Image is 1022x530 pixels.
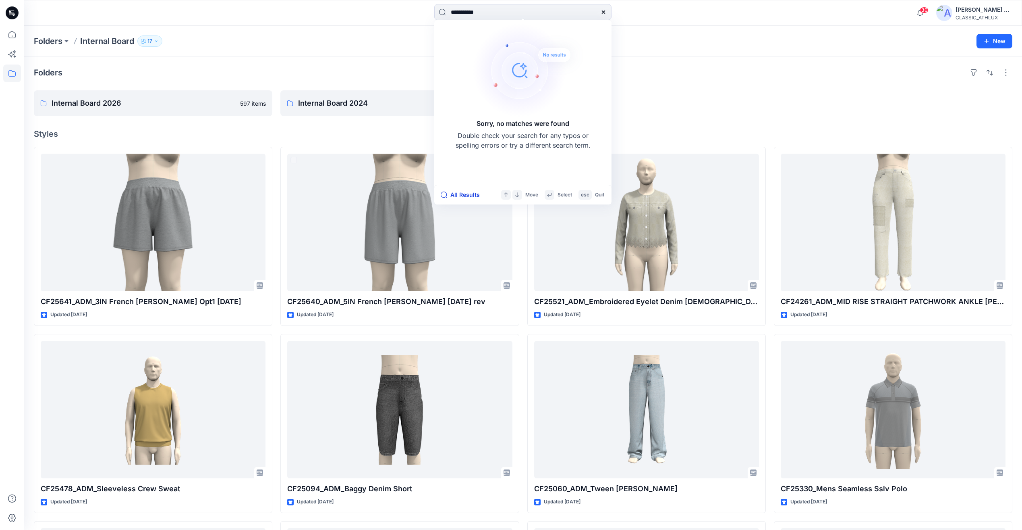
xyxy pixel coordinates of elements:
[454,131,591,150] p: Double check your search for any typos or spelling errors or try a different search term.
[473,22,586,119] img: Sorry, no matches were found
[280,90,519,116] a: Internal Board 20241209 items
[790,498,827,506] p: Updated [DATE]
[936,5,952,21] img: avatar
[595,191,604,199] p: Quit
[80,35,134,47] p: Internal Board
[544,311,580,319] p: Updated [DATE]
[50,311,87,319] p: Updated [DATE]
[34,35,62,47] a: Folders
[581,191,589,199] p: esc
[41,296,265,307] p: CF25641_ADM_3IN French [PERSON_NAME] Opt1 [DATE]
[534,296,759,307] p: CF25521_ADM_Embroidered Eyelet Denim [DEMOGRAPHIC_DATA] Jacket
[41,483,265,495] p: CF25478_ADM_Sleeveless Crew Sweat
[534,154,759,291] a: CF25521_ADM_Embroidered Eyelet Denim Lady Jacket
[781,154,1005,291] a: CF24261_ADM_MID RISE STRAIGHT PATCHWORK ANKLE JEAN
[534,341,759,478] a: CF25060_ADM_Tween Baggy Denim Jeans
[297,498,334,506] p: Updated [DATE]
[790,311,827,319] p: Updated [DATE]
[41,154,265,291] a: CF25641_ADM_3IN French Terry Short Opt1 25APR25
[544,498,580,506] p: Updated [DATE]
[297,311,334,319] p: Updated [DATE]
[781,296,1005,307] p: CF24261_ADM_MID RISE STRAIGHT PATCHWORK ANKLE [PERSON_NAME]
[287,341,512,478] a: CF25094_ADM_Baggy Denim Short
[534,483,759,495] p: CF25060_ADM_Tween [PERSON_NAME]
[137,35,162,47] button: 17
[441,190,485,200] button: All Results
[976,34,1012,48] button: New
[477,119,569,128] h5: Sorry, no matches were found
[34,129,1012,139] h4: Styles
[956,15,1012,21] div: CLASSIC_ATHLUX
[52,98,235,109] p: Internal Board 2026
[287,483,512,495] p: CF25094_ADM_Baggy Denim Short
[240,99,266,108] p: 597 items
[41,341,265,478] a: CF25478_ADM_Sleeveless Crew Sweat
[147,37,152,46] p: 17
[781,341,1005,478] a: CF25330_Mens Seamless Sslv Polo
[558,191,572,199] p: Select
[956,5,1012,15] div: [PERSON_NAME] Cfai
[920,7,929,13] span: 30
[287,296,512,307] p: CF25640_ADM_5IN French [PERSON_NAME] [DATE] rev
[287,154,512,291] a: CF25640_ADM_5IN French Terry Short 24APR25 rev
[34,68,62,77] h4: Folders
[34,90,272,116] a: Internal Board 2026597 items
[781,483,1005,495] p: CF25330_Mens Seamless Sslv Polo
[298,98,479,109] p: Internal Board 2024
[525,191,538,199] p: Move
[50,498,87,506] p: Updated [DATE]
